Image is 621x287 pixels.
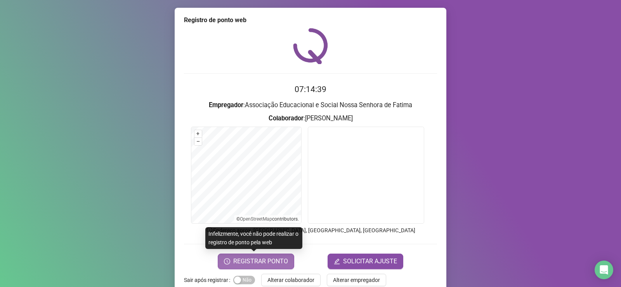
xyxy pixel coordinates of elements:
span: edit [334,258,340,264]
strong: Colaborador [269,115,304,122]
p: Endereço aprox. : [GEOGRAPHIC_DATA], [GEOGRAPHIC_DATA], [GEOGRAPHIC_DATA] [184,226,437,235]
a: OpenStreetMap [240,216,272,222]
strong: Empregador [209,101,243,109]
span: Alterar colaborador [267,276,314,284]
button: Alterar colaborador [261,274,321,286]
span: Alterar empregador [333,276,380,284]
h3: : Associação Educacional e Social Nossa Senhora de Fatima [184,100,437,110]
button: REGISTRAR PONTO [218,254,294,269]
img: QRPoint [293,28,328,64]
button: Alterar empregador [327,274,386,286]
span: clock-circle [224,258,230,264]
button: – [194,138,202,145]
button: editSOLICITAR AJUSTE [328,254,403,269]
div: Open Intercom Messenger [595,261,613,279]
div: Registro de ponto web [184,16,437,25]
div: Infelizmente, você não pode realizar o registro de ponto pela web [205,227,302,249]
span: SOLICITAR AJUSTE [343,257,397,266]
span: REGISTRAR PONTO [233,257,288,266]
h3: : [PERSON_NAME] [184,113,437,123]
span: info-circle [206,226,213,233]
time: 07:14:39 [295,85,326,94]
li: © contributors. [236,216,299,222]
button: + [194,130,202,137]
label: Sair após registrar [184,274,233,286]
